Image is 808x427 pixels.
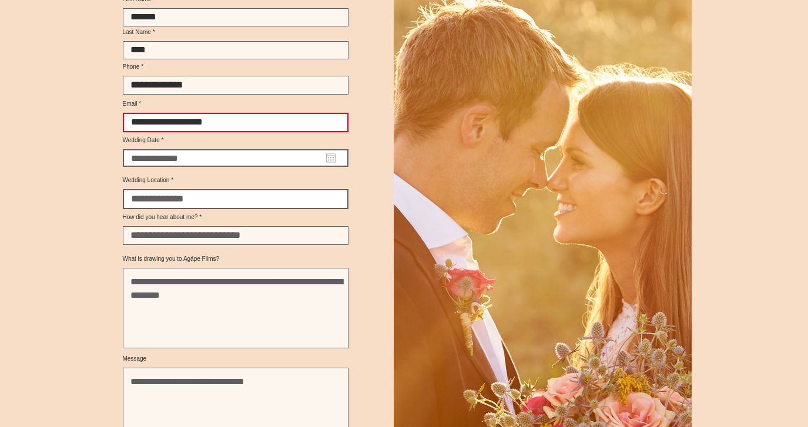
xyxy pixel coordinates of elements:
[123,356,348,362] label: Message
[123,29,348,35] label: Last Name
[123,64,348,70] label: Phone
[123,177,348,183] label: Wedding Location
[326,153,336,163] button: Open calendar
[123,101,348,107] label: Email
[123,256,348,262] label: What is drawing you to Agápe Films?
[123,214,348,220] label: How did you hear about me?
[123,137,348,143] label: Wedding Date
